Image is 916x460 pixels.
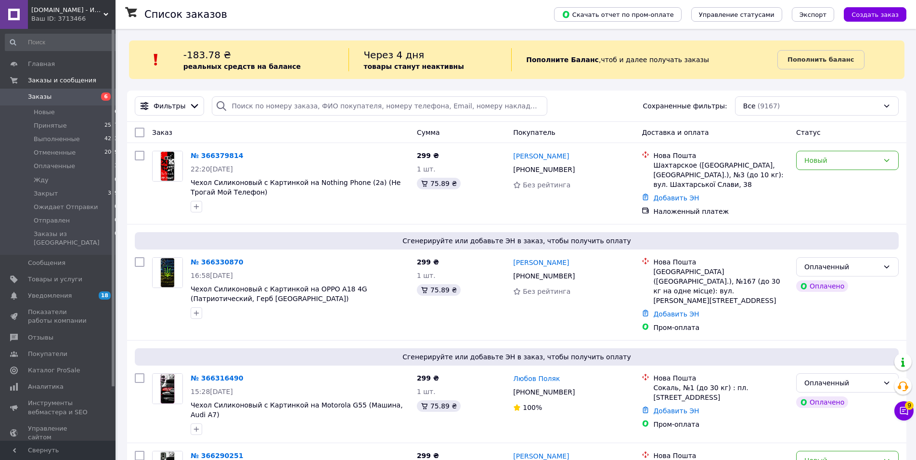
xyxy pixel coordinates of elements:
[758,102,780,110] span: (9167)
[28,308,89,325] span: Показатели работы компании
[653,420,788,429] div: Пром-оплата
[642,129,709,136] span: Доставка и оплата
[513,272,575,280] span: [PHONE_NUMBER]
[28,291,72,300] span: Уведомления
[653,207,788,216] div: Наложенный платеж
[152,257,183,288] a: Фото товару
[653,373,788,383] div: Нова Пошта
[191,285,367,302] a: Чехол Силиконовый с Картинкой на OPPO A18 4G (Патриотический, Герб [GEOGRAPHIC_DATA])
[804,378,879,388] div: Оплаченный
[653,194,699,202] a: Добавить ЭН
[28,399,89,416] span: Инструменты вебмастера и SEO
[28,333,53,342] span: Отзывы
[653,160,788,189] div: Шахтарское ([GEOGRAPHIC_DATA], [GEOGRAPHIC_DATA].), №3 (до 10 кг): вул. Шахтарської Слави, 38
[417,165,436,173] span: 1 шт.
[844,7,906,22] button: Создать заказ
[115,176,118,184] span: 0
[777,50,864,69] a: Пополнить баланс
[28,76,96,85] span: Заказы и сообщения
[792,7,834,22] button: Экспорт
[152,373,183,404] a: Фото товару
[417,258,439,266] span: 299 ₴
[191,258,243,266] a: № 366330870
[28,424,89,442] span: Управление сайтом
[523,404,542,411] span: 100%
[800,11,826,18] span: Экспорт
[191,165,233,173] span: 22:20[DATE]
[34,230,115,247] span: Заказы из [GEOGRAPHIC_DATA]
[152,129,172,136] span: Заказ
[699,11,774,18] span: Управление статусами
[511,48,777,71] div: , чтоб и далее получать заказы
[28,350,67,358] span: Покупатели
[191,179,400,196] a: Чехол Силиконовый с Картинкой на Nothing Phone (2a) (Не Трогай Мой Телефон)
[153,258,182,288] img: Фото товару
[144,9,227,20] h1: Список заказов
[554,7,682,22] button: Скачать отчет по пром-оплате
[363,49,424,61] span: Через 4 дня
[31,14,116,23] div: Ваш ID: 3713466
[191,152,243,159] a: № 366379814
[34,108,55,117] span: Новые
[513,374,560,383] a: Любов Поляк
[154,101,185,111] span: Фильтры
[28,366,80,375] span: Каталог ProSale
[417,272,436,279] span: 1 шт.
[804,155,879,166] div: Новый
[108,189,118,198] span: 359
[212,96,547,116] input: Поиск по номеру заказа, ФИО покупателя, номеру телефона, Email, номеру накладной
[851,11,899,18] span: Создать заказ
[523,288,570,295] span: Без рейтинга
[796,396,848,408] div: Оплачено
[417,374,439,382] span: 299 ₴
[34,189,58,198] span: Закрыт
[183,49,231,61] span: -183.78 ₴
[104,135,118,144] span: 4233
[562,10,674,19] span: Скачать отчет по пром-оплате
[417,388,436,395] span: 1 шт.
[796,129,821,136] span: Статус
[653,257,788,267] div: Нова Пошта
[653,267,788,305] div: [GEOGRAPHIC_DATA] ([GEOGRAPHIC_DATA].), №167 (до 30 кг на одне місце): вул. [PERSON_NAME][STREET_...
[139,236,895,246] span: Сгенерируйте или добавьте ЭН в заказ, чтобы получить оплату
[363,63,464,70] b: товары станут неактивны
[101,92,111,101] span: 6
[804,262,879,272] div: Оплаченный
[191,388,233,395] span: 15:28[DATE]
[905,398,914,407] span: 9
[191,272,233,279] span: 16:58[DATE]
[191,401,403,419] a: Чехол Силиконовый с Картинкой на Motorola G55 (Машина, Audi A7)
[28,60,55,68] span: Главная
[149,53,163,67] img: :exclamation:
[34,121,67,130] span: Принятые
[34,203,98,211] span: Ожидает Отправки
[191,452,243,460] a: № 366290251
[115,203,118,211] span: 0
[653,323,788,332] div: Пром-оплата
[99,291,111,300] span: 18
[34,135,80,144] span: Выполненные
[28,382,64,391] span: Аналитика
[191,374,243,382] a: № 366316490
[417,152,439,159] span: 299 ₴
[28,92,52,101] span: Заказы
[153,374,182,404] img: Фото товару
[787,56,854,63] b: Пополнить баланс
[115,230,118,247] span: 0
[152,151,183,182] a: Фото товару
[153,151,182,181] img: Фото товару
[115,108,118,117] span: 6
[115,162,118,171] span: 3
[34,162,75,171] span: Оплаченные
[523,181,570,189] span: Без рейтинга
[513,258,569,267] a: [PERSON_NAME]
[513,166,575,173] span: [PHONE_NUMBER]
[653,151,788,160] div: Нова Пошта
[5,34,119,51] input: Поиск
[115,216,118,225] span: 0
[104,121,118,130] span: 2557
[31,6,103,14] span: Alari.Shop - Интернет-Магазин Мобильных Аксессуаров и Гаджетов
